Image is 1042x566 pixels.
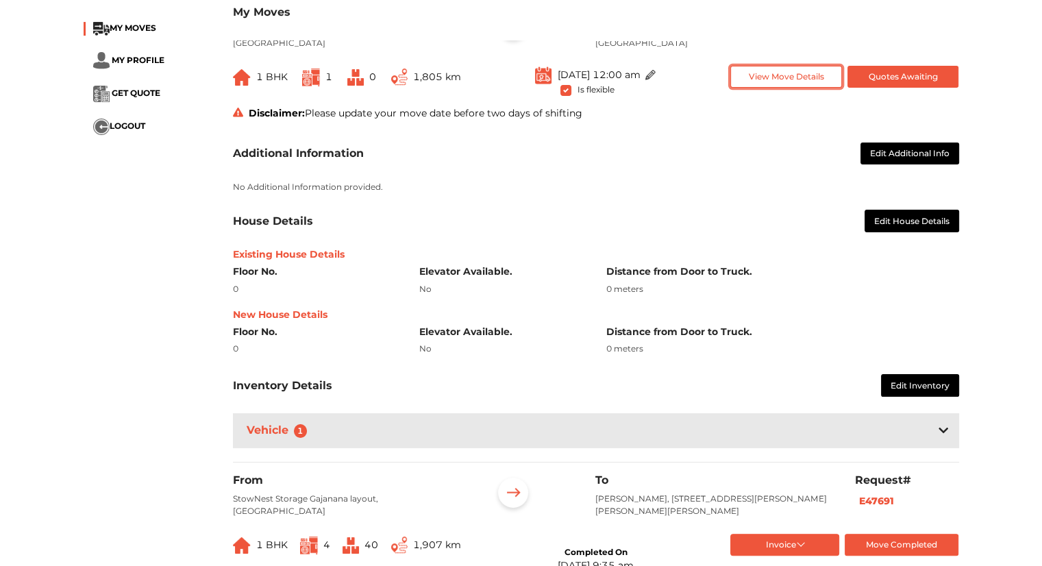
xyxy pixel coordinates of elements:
[93,88,160,98] a: ... GET QUOTE
[865,210,959,232] button: Edit House Details
[233,5,959,19] h3: My Moves
[369,71,376,83] span: 0
[860,143,959,165] button: Edit Additional Info
[233,69,251,86] img: ...
[93,86,110,102] img: ...
[93,23,156,33] a: ...MY MOVES
[233,326,399,338] h6: Floor No.
[364,539,378,551] span: 40
[233,379,332,392] h3: Inventory Details
[233,493,471,517] p: StowNest Storage Gajanana layout, [GEOGRAPHIC_DATA]
[413,71,461,83] span: 1,805 km
[256,539,288,551] span: 1 BHK
[233,309,959,321] h6: New House Details
[881,374,959,397] button: Edit Inventory
[325,71,332,83] span: 1
[845,534,959,556] button: Move Completed
[93,55,164,65] a: ... MY PROFILE
[323,539,330,551] span: 4
[535,66,551,84] img: ...
[233,473,471,487] h6: From
[419,343,586,355] div: No
[730,534,839,556] button: Invoice
[112,88,160,98] span: GET QUOTE
[855,473,959,487] h6: Request#
[233,537,251,554] img: ...
[419,283,586,295] div: No
[859,495,894,507] b: E47691
[223,106,969,121] div: Please update your move date before two days of shifting
[595,493,834,517] p: [PERSON_NAME], [STREET_ADDRESS][PERSON_NAME][PERSON_NAME][PERSON_NAME]
[606,283,959,295] div: 0 meters
[391,69,408,86] img: ...
[93,119,110,135] img: ...
[419,266,586,278] h6: Elevator Available.
[110,23,156,33] span: MY MOVES
[847,66,959,88] button: Quotes Awaiting
[244,421,316,441] h3: Vehicle
[93,22,110,36] img: ...
[233,283,399,295] div: 0
[233,249,959,260] h6: Existing House Details
[419,326,586,338] h6: Elevator Available.
[564,546,627,558] div: Completed On
[577,82,614,95] span: Is flexible
[93,119,145,135] button: ...LOGOUT
[606,266,959,278] h6: Distance from Door to Truck.
[492,473,534,516] img: ...
[249,107,305,119] strong: Disclaimer:
[413,539,461,551] span: 1,907 km
[233,181,959,193] p: No Additional Information provided.
[855,493,898,509] button: E47691
[595,473,834,487] h6: To
[233,343,399,355] div: 0
[343,537,359,554] img: ...
[110,121,145,131] span: LOGOUT
[302,69,320,86] img: ...
[256,71,288,83] span: 1 BHK
[557,68,640,80] span: [DATE] 12:00 am
[112,55,164,65] span: MY PROFILE
[300,537,318,554] img: ...
[730,66,842,88] button: View Move Details
[294,424,308,438] span: 1
[645,70,656,80] img: ...
[233,266,399,278] h6: Floor No.
[233,214,313,227] h3: House Details
[606,343,959,355] div: 0 meters
[93,52,110,69] img: ...
[606,326,959,338] h6: Distance from Door to Truck.
[347,69,364,86] img: ...
[391,537,408,554] img: ...
[233,147,364,160] h3: Additional Information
